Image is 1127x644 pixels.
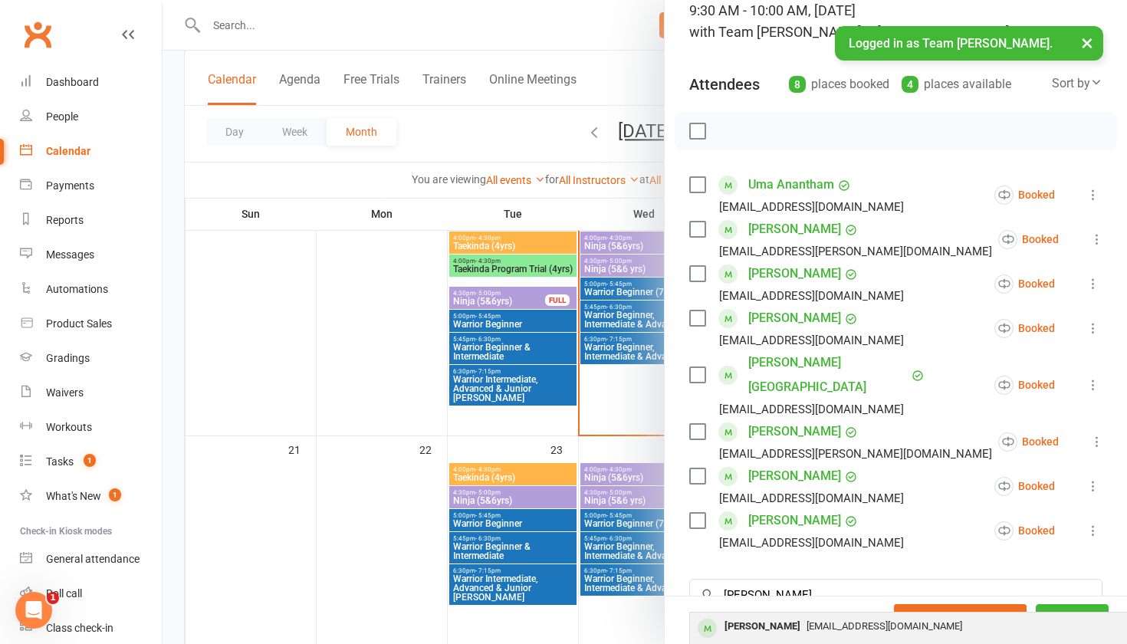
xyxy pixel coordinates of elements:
div: General attendance [46,553,140,565]
div: Payments [46,179,94,192]
span: [EMAIL_ADDRESS][DOMAIN_NAME] [807,620,962,632]
a: General attendance kiosk mode [20,542,162,577]
a: Roll call [20,577,162,611]
div: Automations [46,283,108,295]
div: Sort by [1052,74,1102,94]
span: at [GEOGRAPHIC_DATA] [862,24,1010,40]
button: × [1073,26,1101,59]
div: Gradings [46,352,90,364]
div: Booked [994,477,1055,496]
a: People [20,100,162,134]
a: Product Sales [20,307,162,341]
a: [PERSON_NAME] [748,261,841,286]
div: [EMAIL_ADDRESS][DOMAIN_NAME] [719,488,904,508]
div: [EMAIL_ADDRESS][DOMAIN_NAME] [719,399,904,419]
div: Booked [994,319,1055,338]
div: Product Sales [46,317,112,330]
a: Uma Anantham [748,172,834,197]
a: Dashboard [20,65,162,100]
div: [EMAIL_ADDRESS][DOMAIN_NAME] [719,197,904,217]
div: Messages [46,248,94,261]
a: Waivers [20,376,162,410]
a: Workouts [20,410,162,445]
div: Booked [994,186,1055,205]
span: with Team [PERSON_NAME] [689,24,862,40]
a: Payments [20,169,162,203]
div: member [698,619,717,638]
a: Messages [20,238,162,272]
a: Automations [20,272,162,307]
a: [PERSON_NAME] [748,508,841,533]
div: Class check-in [46,622,113,634]
div: Dashboard [46,76,99,88]
div: [EMAIL_ADDRESS][DOMAIN_NAME] [719,533,904,553]
a: What's New1 [20,479,162,514]
div: Reports [46,214,84,226]
span: 1 [84,454,96,467]
div: [EMAIL_ADDRESS][DOMAIN_NAME] [719,330,904,350]
div: Calendar [46,145,90,157]
div: 8 [789,76,806,93]
a: [PERSON_NAME] [748,306,841,330]
div: Booked [998,230,1059,249]
div: Booked [994,521,1055,540]
div: Booked [994,376,1055,395]
a: [PERSON_NAME] [748,217,841,242]
button: Bulk add attendees [894,604,1027,636]
a: Gradings [20,341,162,376]
div: [EMAIL_ADDRESS][DOMAIN_NAME] [719,286,904,306]
span: 1 [47,592,59,604]
div: Tasks [46,455,74,468]
div: Waivers [46,386,84,399]
div: 4 [902,76,918,93]
a: [PERSON_NAME] [GEOGRAPHIC_DATA] [748,350,908,399]
div: Attendees [689,74,760,95]
div: Workouts [46,421,92,433]
div: What's New [46,490,101,502]
div: Booked [998,432,1059,452]
a: Reports [20,203,162,238]
input: Search to add attendees [689,579,1102,611]
div: places available [902,74,1011,95]
a: [PERSON_NAME] [748,419,841,444]
div: [EMAIL_ADDRESS][PERSON_NAME][DOMAIN_NAME] [719,242,992,261]
a: Tasks 1 [20,445,162,479]
a: Clubworx [18,15,57,54]
a: Calendar [20,134,162,169]
div: [EMAIL_ADDRESS][PERSON_NAME][DOMAIN_NAME] [719,444,992,464]
div: Roll call [46,587,82,600]
div: places booked [789,74,889,95]
a: [PERSON_NAME] [748,464,841,488]
button: View [1036,604,1109,636]
div: Booked [994,274,1055,294]
div: People [46,110,78,123]
iframe: Intercom live chat [15,592,52,629]
span: Logged in as Team [PERSON_NAME]. [849,36,1053,51]
div: [PERSON_NAME] [718,616,807,638]
span: 1 [109,488,121,501]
